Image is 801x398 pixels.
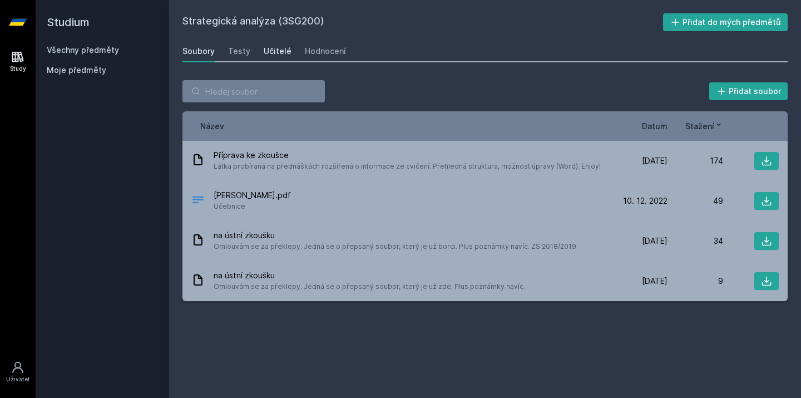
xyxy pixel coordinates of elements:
div: Uživatel [6,375,29,384]
div: 9 [667,276,723,287]
button: Datum [642,120,667,132]
div: Učitelé [264,46,291,57]
a: Uživatel [2,355,33,389]
button: Přidat soubor [709,82,788,100]
span: Učebnice [214,201,291,212]
span: Omlouvám se za překlepy. Jedná se o přepsaný soubor, který je už borci. Plus poznámky navíc. ZS 2... [214,241,576,252]
input: Hledej soubor [182,80,325,102]
button: Stažení [685,120,723,132]
span: [PERSON_NAME].pdf [214,190,291,201]
span: Omlouvám se za překlepy. Jedná se o přepsaný soubor, který je už zde. Plus poznámky navíc. [214,281,525,292]
a: Hodnocení [305,40,346,62]
div: 49 [667,195,723,207]
h2: Strategická analýza (3SG200) [182,13,663,31]
button: Přidat do mých předmětů [663,13,788,31]
div: PDF [191,193,205,209]
div: Study [10,65,26,73]
div: Testy [228,46,250,57]
span: 10. 12. 2022 [623,195,667,207]
span: [DATE] [642,155,667,166]
span: Příprava ke zkoušce [214,150,601,161]
div: 174 [667,155,723,166]
a: Soubory [182,40,215,62]
span: Látka probíraná na přednáškách rozšířená o informace ze cvičení. Přehledná struktura, možnost úpr... [214,161,601,172]
span: na ústní zkoušku [214,270,525,281]
span: [DATE] [642,235,667,247]
a: Study [2,45,33,78]
span: Moje předměty [47,65,106,76]
a: Učitelé [264,40,291,62]
span: [DATE] [642,276,667,287]
button: Název [200,120,224,132]
a: Testy [228,40,250,62]
div: Hodnocení [305,46,346,57]
div: Soubory [182,46,215,57]
a: Všechny předměty [47,45,119,55]
span: Stažení [685,120,714,132]
div: 34 [667,235,723,247]
span: na ústní zkoušku [214,230,576,241]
